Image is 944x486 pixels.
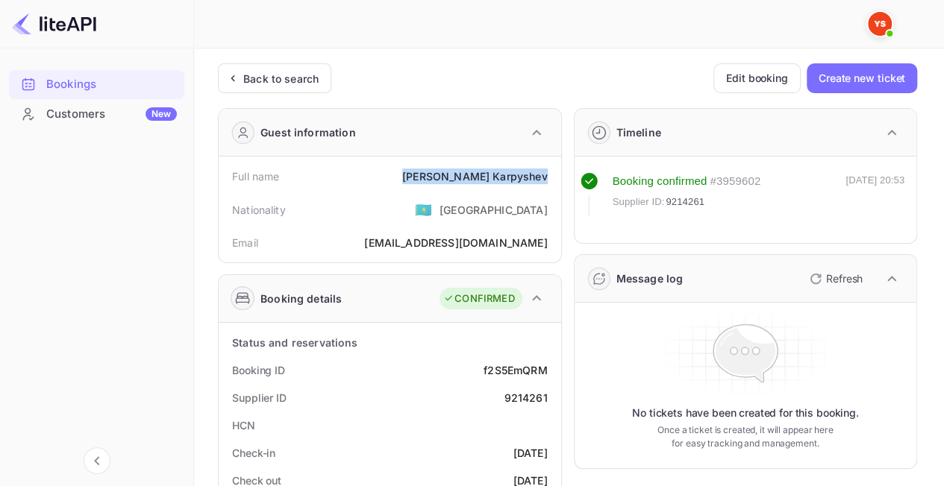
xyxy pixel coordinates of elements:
p: Once a ticket is created, it will appear here for easy tracking and management. [654,423,836,450]
div: Booking ID [232,362,285,378]
div: Back to search [243,71,319,86]
div: [DATE] [513,445,548,461]
div: [GEOGRAPHIC_DATA] [440,202,548,218]
div: CustomersNew [9,100,184,129]
div: Status and reservations [232,335,357,350]
div: Customers [46,106,177,123]
div: [DATE] 20:53 [845,173,904,216]
span: Supplier ID: [613,195,665,209]
div: Nationality [232,202,286,218]
div: Timeline [616,124,661,140]
div: [PERSON_NAME] Karpyshev [402,168,547,184]
div: Guest information [260,124,356,140]
div: Supplier ID [232,390,287,405]
div: Email [232,235,258,250]
div: Booking details [260,291,342,306]
img: LiteAPI logo [12,12,96,36]
img: Yandex Support [868,12,892,36]
p: Refresh [826,271,863,286]
div: Booking confirmed [613,173,707,190]
button: Create new ticket [807,63,917,93]
button: Collapse navigation [84,447,110,474]
div: [EMAIL_ADDRESS][DOMAIN_NAME] [364,235,547,250]
div: CONFIRMED [443,291,514,306]
div: Bookings [46,76,177,93]
div: New [146,107,177,121]
div: # 3959602 [710,173,760,190]
div: HCN [232,417,255,433]
a: CustomersNew [9,100,184,127]
div: f2S5EmQRM [484,362,547,378]
button: Refresh [801,267,869,291]
span: 9214261 [666,195,704,209]
div: Message log [616,271,684,286]
span: United States [415,196,432,223]
div: Full name [232,168,279,184]
p: No tickets have been created for this booking. [632,405,859,420]
div: Bookings [9,70,184,99]
div: Check-in [232,445,275,461]
a: Bookings [9,70,184,98]
div: 9214261 [504,390,547,405]
button: Edit booking [713,63,801,93]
